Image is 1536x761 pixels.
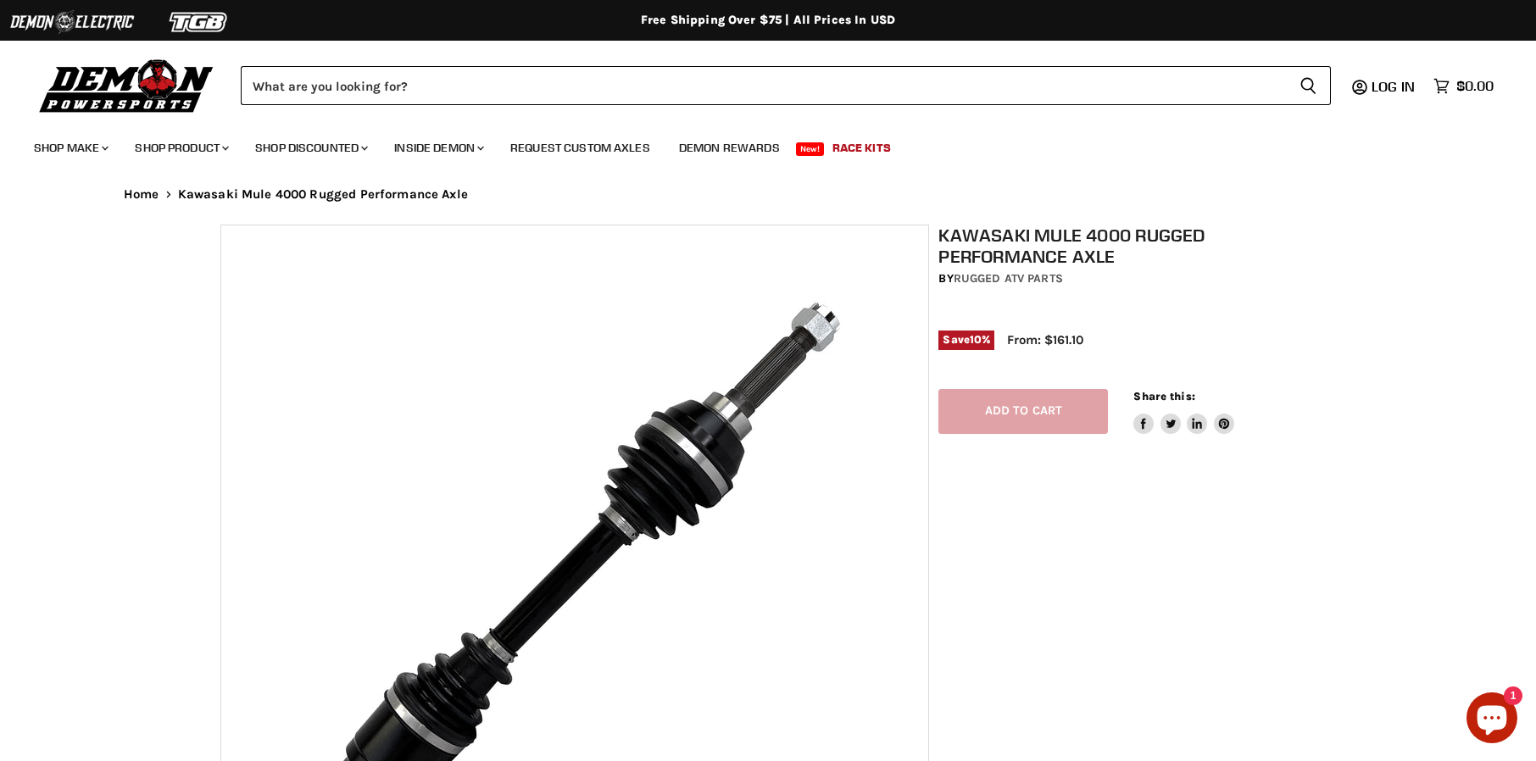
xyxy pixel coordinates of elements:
img: Demon Powersports [34,55,220,115]
button: Search [1286,66,1331,105]
span: Save % [938,331,994,349]
span: New! [796,142,825,156]
span: From: $161.10 [1007,332,1083,347]
a: $0.00 [1425,74,1502,98]
nav: Breadcrumbs [90,187,1446,202]
a: Shop Product [122,131,239,165]
img: Demon Electric Logo 2 [8,6,136,38]
span: Log in [1372,78,1415,95]
span: 10 [970,333,982,346]
div: Free Shipping Over $75 | All Prices In USD [90,13,1446,28]
aside: Share this: [1133,389,1234,434]
a: Rugged ATV Parts [954,271,1063,286]
a: Inside Demon [381,131,494,165]
span: $0.00 [1456,78,1494,94]
h1: Kawasaki Mule 4000 Rugged Performance Axle [938,225,1325,267]
ul: Main menu [21,124,1489,165]
img: TGB Logo 2 [136,6,263,38]
span: Kawasaki Mule 4000 Rugged Performance Axle [178,187,468,202]
a: Shop Discounted [242,131,378,165]
a: Race Kits [820,131,904,165]
a: Shop Make [21,131,119,165]
a: Home [124,187,159,202]
form: Product [241,66,1331,105]
a: Demon Rewards [666,131,793,165]
span: Share this: [1133,390,1194,403]
div: by [938,269,1325,288]
a: Log in [1364,79,1425,94]
inbox-online-store-chat: Shopify online store chat [1461,692,1522,747]
a: Request Custom Axles [498,131,663,165]
input: Search [241,66,1286,105]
